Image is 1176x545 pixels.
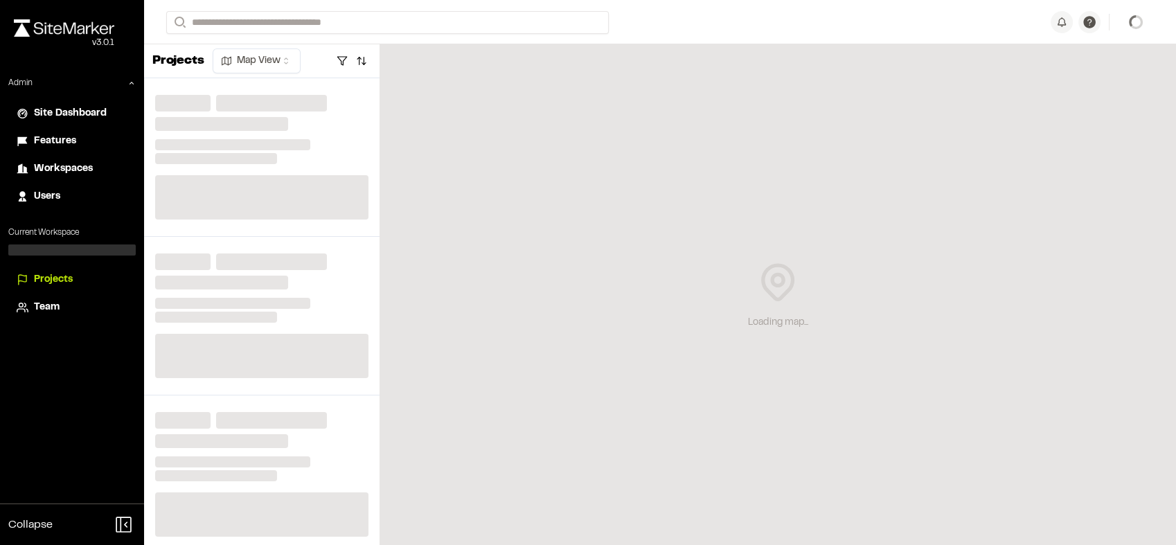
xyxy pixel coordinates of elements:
[17,189,127,204] a: Users
[14,37,114,49] div: Oh geez...please don't...
[34,300,60,315] span: Team
[8,517,53,533] span: Collapse
[17,161,127,177] a: Workspaces
[34,106,107,121] span: Site Dashboard
[8,77,33,89] p: Admin
[34,189,60,204] span: Users
[17,272,127,287] a: Projects
[14,19,114,37] img: rebrand.png
[34,161,93,177] span: Workspaces
[17,134,127,149] a: Features
[17,300,127,315] a: Team
[8,226,136,239] p: Current Workspace
[34,134,76,149] span: Features
[748,315,808,330] div: Loading map...
[17,106,127,121] a: Site Dashboard
[166,11,191,34] button: Search
[152,52,204,71] p: Projects
[34,272,73,287] span: Projects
